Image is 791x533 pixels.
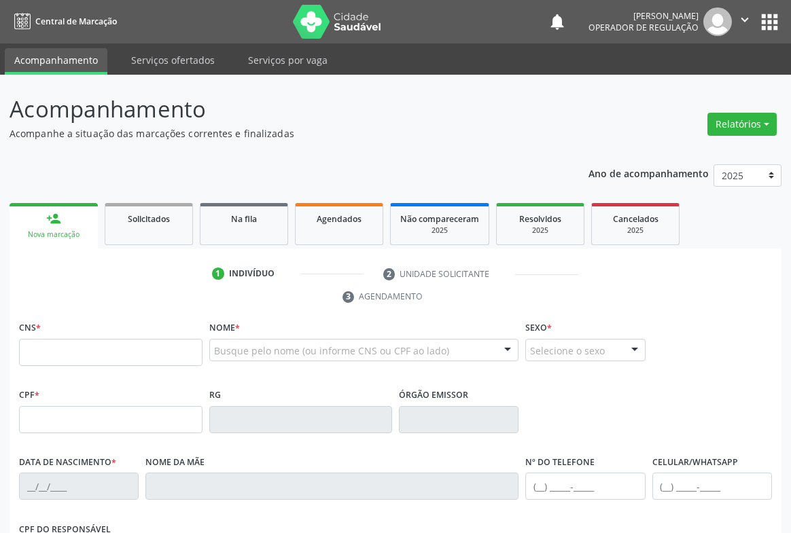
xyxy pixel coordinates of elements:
button: Relatórios [707,113,777,136]
label: Nome [209,318,240,339]
input: __/__/____ [19,473,139,500]
span: Na fila [231,213,257,225]
button: notifications [548,12,567,31]
div: [PERSON_NAME] [588,10,699,22]
span: Cancelados [613,213,658,225]
span: Resolvidos [519,213,561,225]
span: Não compareceram [400,213,479,225]
span: Operador de regulação [588,22,699,33]
div: 2025 [506,225,574,236]
label: Data de nascimento [19,452,116,473]
button: apps [758,10,781,34]
div: Indivíduo [229,268,275,280]
span: Busque pelo nome (ou informe CNS ou CPF ao lado) [214,344,449,358]
label: Nome da mãe [145,452,205,473]
div: 2025 [601,225,669,236]
i:  [737,12,752,27]
div: 1 [212,268,224,280]
span: Agendados [317,213,362,225]
label: Sexo [525,318,552,339]
input: (__) _____-_____ [525,473,645,500]
span: Central de Marcação [35,16,117,27]
label: CPF [19,385,39,406]
a: Serviços ofertados [122,48,224,72]
img: img [703,7,732,36]
label: CNS [19,318,41,339]
label: Celular/WhatsApp [652,452,738,473]
label: RG [209,385,221,406]
div: person_add [46,211,61,226]
p: Acompanhe a situação das marcações correntes e finalizadas [10,126,550,141]
div: 2025 [400,225,479,236]
span: Solicitados [128,213,170,225]
input: (__) _____-_____ [652,473,772,500]
p: Ano de acompanhamento [588,164,709,181]
a: Acompanhamento [5,48,107,75]
label: Órgão emissor [399,385,468,406]
div: Nova marcação [19,229,88,240]
p: Acompanhamento [10,92,550,126]
label: Nº do Telefone [525,452,595,473]
a: Serviços por vaga [239,48,337,72]
button:  [732,7,758,36]
a: Central de Marcação [10,10,117,33]
span: Selecione o sexo [530,344,605,358]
